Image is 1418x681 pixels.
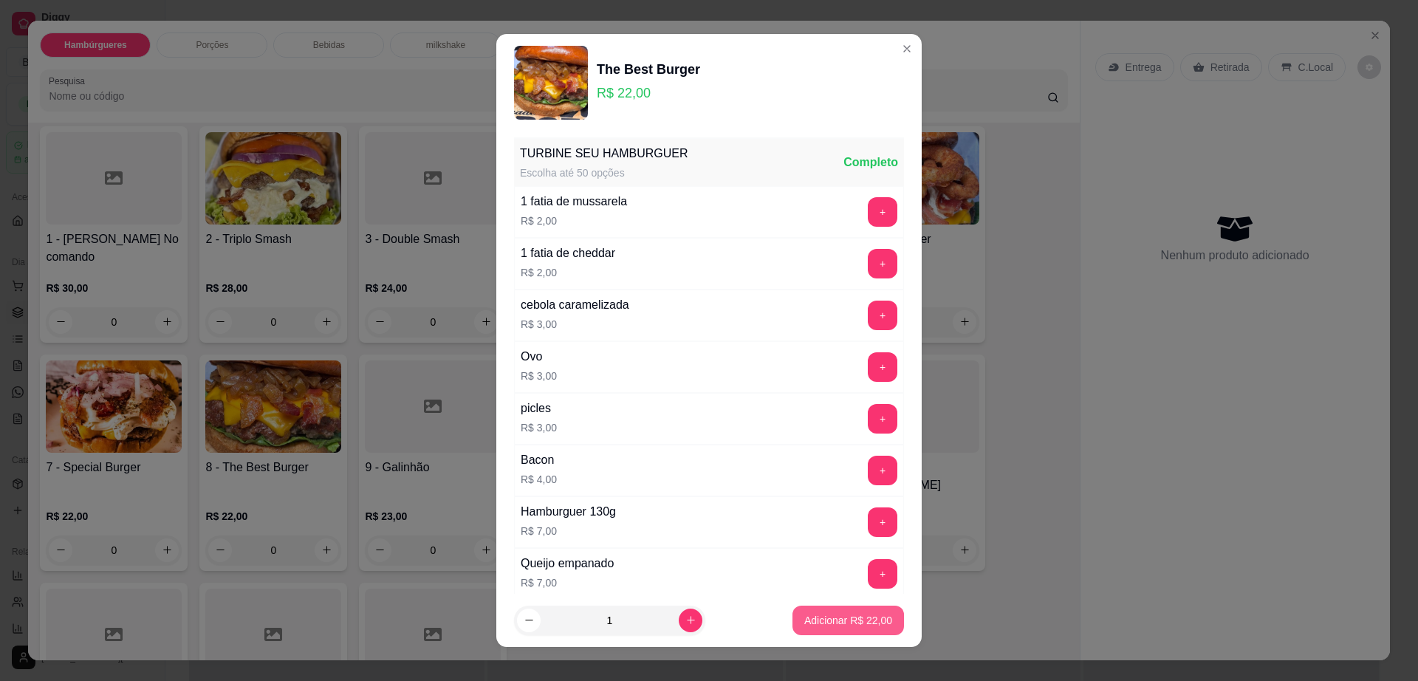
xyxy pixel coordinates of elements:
p: R$ 3,00 [521,317,629,332]
div: cebola caramelizada [521,296,629,314]
div: 1 fatia de mussarela [521,193,627,211]
button: add [868,301,897,330]
div: Completo [843,154,898,171]
div: Bacon [521,451,557,469]
button: add [868,249,897,278]
div: 1 fatia de cheddar [521,244,615,262]
div: picles [521,400,557,417]
p: R$ 7,00 [521,524,616,538]
p: R$ 22,00 [597,83,700,103]
div: Escolha até 50 opções [520,165,688,180]
p: R$ 3,00 [521,420,557,435]
div: The Best Burger [597,59,700,80]
button: add [868,456,897,485]
div: Hamburguer 130g [521,503,616,521]
p: R$ 7,00 [521,575,614,590]
p: Adicionar R$ 22,00 [804,613,892,628]
p: R$ 2,00 [521,213,627,228]
button: increase-product-quantity [679,609,702,632]
p: R$ 4,00 [521,472,557,487]
button: add [868,404,897,434]
div: TURBINE SEU HAMBURGUER [520,145,688,162]
p: R$ 2,00 [521,265,615,280]
p: R$ 3,00 [521,369,557,383]
button: Close [895,37,919,61]
button: Adicionar R$ 22,00 [792,606,904,635]
button: decrease-product-quantity [517,609,541,632]
div: Queijo empanado [521,555,614,572]
img: product-image [514,46,588,120]
div: Ovo [521,348,557,366]
button: add [868,559,897,589]
button: add [868,197,897,227]
button: add [868,507,897,537]
button: add [868,352,897,382]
